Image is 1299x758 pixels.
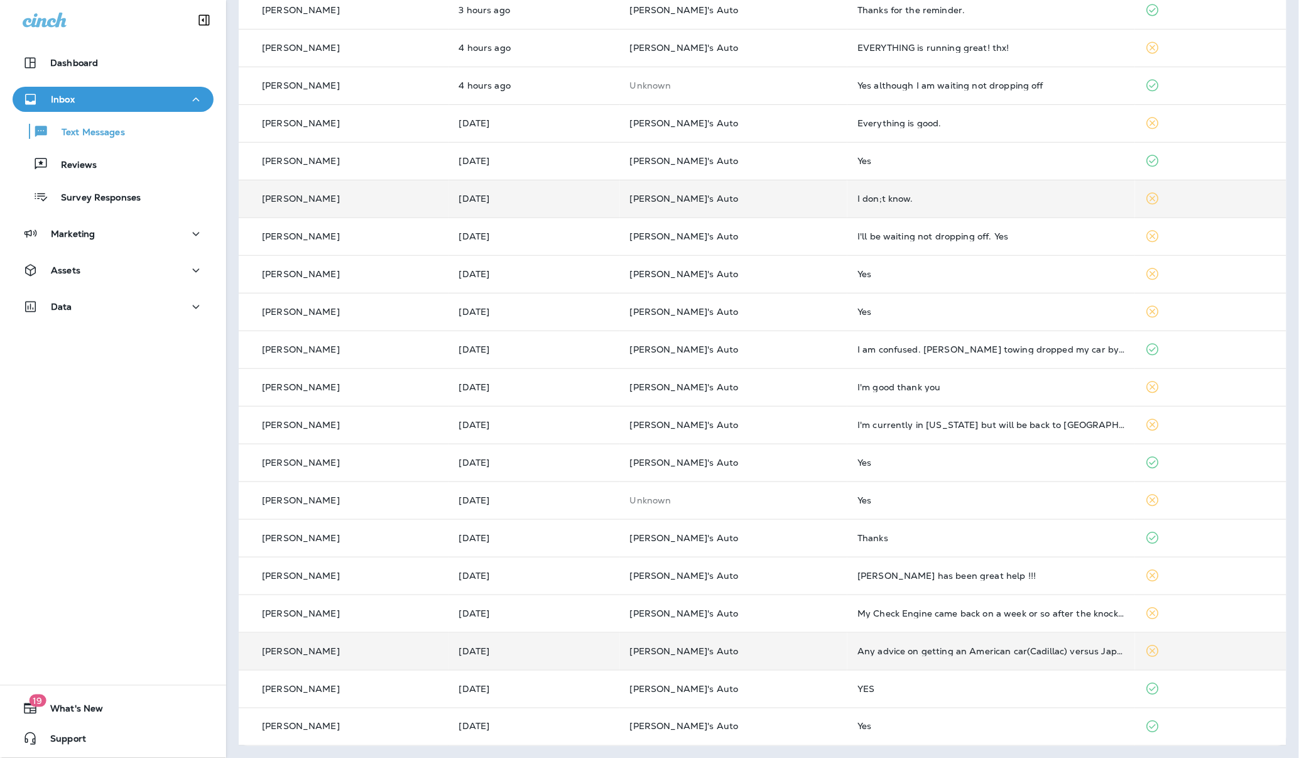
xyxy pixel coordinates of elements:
[262,43,340,53] p: [PERSON_NAME]
[459,5,610,15] p: Sep 9, 2025 11:58 AM
[51,229,95,239] p: Marketing
[459,684,610,694] p: Sep 2, 2025 01:39 PM
[38,733,86,749] span: Support
[459,571,610,581] p: Sep 4, 2025 12:07 PM
[857,194,1125,204] div: I don;t know.
[630,268,739,280] span: [PERSON_NAME]'s Auto
[262,382,340,392] p: [PERSON_NAME]
[630,645,739,657] span: [PERSON_NAME]'s Auto
[459,269,610,279] p: Sep 7, 2025 11:30 AM
[857,533,1125,543] div: Thanks
[13,184,214,210] button: Survey Responses
[459,307,610,317] p: Sep 7, 2025 11:14 AM
[262,344,340,354] p: [PERSON_NAME]
[459,80,610,91] p: Sep 9, 2025 11:26 AM
[630,231,739,242] span: [PERSON_NAME]'s Auto
[630,532,739,544] span: [PERSON_NAME]'s Auto
[630,193,739,204] span: [PERSON_NAME]'s Auto
[262,269,340,279] p: [PERSON_NAME]
[49,127,125,139] p: Text Messages
[459,344,610,354] p: Sep 5, 2025 04:53 PM
[630,382,739,393] span: [PERSON_NAME]'s Auto
[630,118,739,129] span: [PERSON_NAME]'s Auto
[262,156,340,166] p: [PERSON_NAME]
[857,495,1125,505] div: Yes
[38,703,103,718] span: What's New
[630,344,739,355] span: [PERSON_NAME]'s Auto
[262,684,340,694] p: [PERSON_NAME]
[459,495,610,505] p: Sep 4, 2025 04:38 PM
[29,695,46,707] span: 19
[262,722,340,732] p: [PERSON_NAME]
[262,194,340,204] p: [PERSON_NAME]
[857,344,1125,354] div: I am confused. Scott's towing dropped my car by you this morning. It stopped and we couldn't get ...
[857,269,1125,279] div: Yes
[857,43,1125,53] div: EVERYTHING is running great! thx!
[630,4,739,16] span: [PERSON_NAME]'s Auto
[857,80,1125,91] div: Yes although I am waiting not dropping off
[262,608,340,618] p: [PERSON_NAME]
[187,8,222,33] button: Collapse Sidebar
[13,50,214,75] button: Dashboard
[630,155,739,167] span: [PERSON_NAME]'s Auto
[13,696,214,721] button: 19What's New
[857,307,1125,317] div: Yes
[857,646,1125,656] div: Any advice on getting an American car(Cadillac) versus Japanese. Are parts for American car more ...
[857,608,1125,618] div: My Check Engine came back on a week or so after the knock sensor was replaced. Everything seems t...
[857,458,1125,468] div: Yes
[630,721,739,732] span: [PERSON_NAME]'s Auto
[459,43,610,53] p: Sep 9, 2025 11:27 AM
[13,221,214,246] button: Marketing
[459,231,610,241] p: Sep 7, 2025 12:03 PM
[459,118,610,128] p: Sep 8, 2025 11:43 AM
[50,58,98,68] p: Dashboard
[459,458,610,468] p: Sep 4, 2025 07:22 PM
[262,420,340,430] p: [PERSON_NAME]
[857,118,1125,128] div: Everything is good.
[857,156,1125,166] div: Yes
[857,382,1125,392] div: I'm good thank you
[459,608,610,618] p: Sep 3, 2025 11:26 AM
[857,231,1125,241] div: I'll be waiting not dropping off. Yes
[857,5,1125,15] div: Thanks for the reminder.
[459,194,610,204] p: Sep 7, 2025 12:38 PM
[51,265,80,275] p: Assets
[13,151,214,177] button: Reviews
[262,571,340,581] p: [PERSON_NAME]
[459,156,610,166] p: Sep 8, 2025 11:17 AM
[459,533,610,543] p: Sep 4, 2025 12:50 PM
[13,258,214,283] button: Assets
[630,306,739,317] span: [PERSON_NAME]'s Auto
[13,294,214,319] button: Data
[630,495,837,505] p: This customer does not have a last location and the phone number they messaged is not assigned to...
[262,533,340,543] p: [PERSON_NAME]
[13,118,214,145] button: Text Messages
[262,231,340,241] p: [PERSON_NAME]
[51,302,72,312] p: Data
[630,683,739,695] span: [PERSON_NAME]'s Auto
[262,646,340,656] p: [PERSON_NAME]
[630,42,739,53] span: [PERSON_NAME]'s Auto
[857,571,1125,581] div: Katherine has been great help !!!
[262,80,340,91] p: [PERSON_NAME]
[459,420,610,430] p: Sep 5, 2025 11:32 AM
[13,726,214,751] button: Support
[630,419,739,431] span: [PERSON_NAME]'s Auto
[459,382,610,392] p: Sep 5, 2025 02:02 PM
[857,420,1125,430] div: I'm currently in Michigan but will be back to Bradenton in December. I'll reach out then.
[51,94,75,104] p: Inbox
[630,80,837,91] p: This customer does not have a last location and the phone number they messaged is not assigned to...
[459,646,610,656] p: Sep 3, 2025 05:35 AM
[857,722,1125,732] div: Yes
[459,722,610,732] p: Sep 2, 2025 11:27 AM
[262,118,340,128] p: [PERSON_NAME]
[630,570,739,581] span: [PERSON_NAME]'s Auto
[262,458,340,468] p: [PERSON_NAME]
[262,307,340,317] p: [PERSON_NAME]
[857,684,1125,694] div: YES
[13,87,214,112] button: Inbox
[48,192,141,204] p: Survey Responses
[262,5,340,15] p: [PERSON_NAME]
[262,495,340,505] p: [PERSON_NAME]
[630,457,739,468] span: [PERSON_NAME]'s Auto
